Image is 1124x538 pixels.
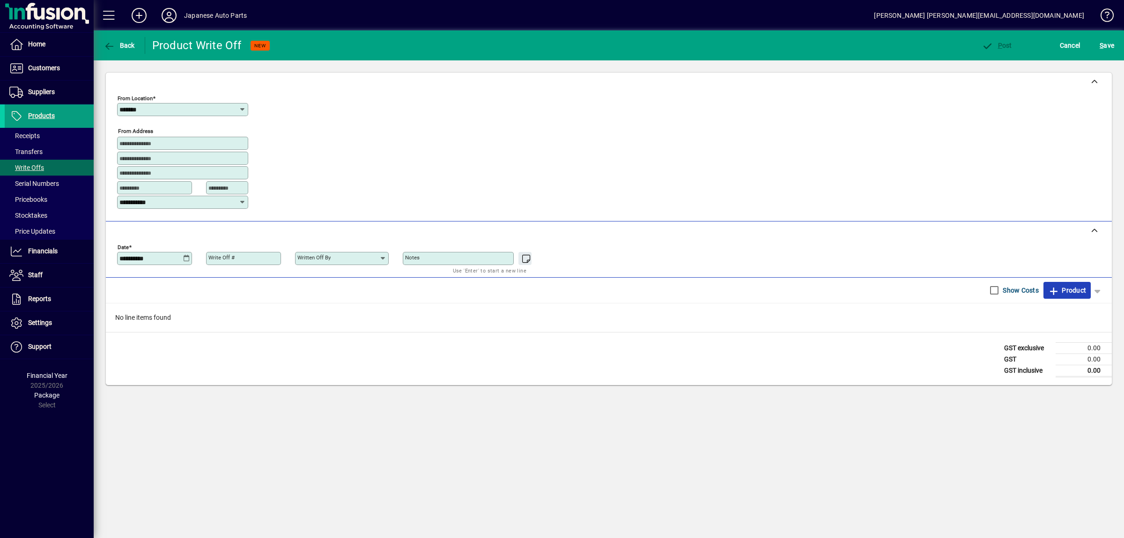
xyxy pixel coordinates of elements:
span: Staff [28,271,43,279]
span: P [998,42,1002,49]
span: Product [1048,283,1086,298]
span: S [1100,42,1103,49]
td: 0.00 [1056,354,1112,365]
td: GST inclusive [999,365,1056,376]
span: Support [28,343,52,350]
a: Settings [5,311,94,335]
a: Financials [5,240,94,263]
span: Home [28,40,45,48]
mat-label: Write Off # [208,254,235,261]
div: [PERSON_NAME] [PERSON_NAME][EMAIL_ADDRESS][DOMAIN_NAME] [874,8,1084,23]
button: Product [1043,282,1091,299]
span: Price Updates [9,228,55,235]
button: Save [1097,37,1117,54]
a: Suppliers [5,81,94,104]
a: Write Offs [5,160,94,176]
span: Transfers [9,148,43,155]
span: Settings [28,319,52,326]
span: Cancel [1060,38,1080,53]
button: Cancel [1057,37,1083,54]
span: Financials [28,247,58,255]
td: GST exclusive [999,342,1056,354]
div: No line items found [106,303,1112,332]
span: Package [34,391,59,399]
span: Serial Numbers [9,180,59,187]
td: 0.00 [1056,342,1112,354]
mat-label: Date [118,243,129,250]
mat-hint: Use 'Enter' to start a new line [453,265,526,276]
button: Profile [154,7,184,24]
span: ave [1100,38,1114,53]
span: Products [28,112,55,119]
a: Customers [5,57,94,80]
a: Home [5,33,94,56]
a: Support [5,335,94,359]
mat-label: Written off by [297,254,331,261]
span: Financial Year [27,372,67,379]
a: Price Updates [5,223,94,239]
td: 0.00 [1056,365,1112,376]
button: Post [979,37,1014,54]
span: Write Offs [9,164,44,171]
span: Back [104,42,135,49]
div: Japanese Auto Parts [184,8,247,23]
a: Knowledge Base [1094,2,1112,32]
label: Show Costs [1001,286,1039,295]
a: Serial Numbers [5,176,94,192]
span: Receipts [9,132,40,140]
span: Suppliers [28,88,55,96]
a: Receipts [5,128,94,144]
a: Pricebooks [5,192,94,207]
button: Add [124,7,154,24]
a: Reports [5,287,94,311]
div: Product Write Off [152,38,241,53]
span: Pricebooks [9,196,47,203]
a: Transfers [5,144,94,160]
button: Back [101,37,137,54]
span: ost [982,42,1012,49]
span: NEW [254,43,266,49]
mat-label: From location [118,95,153,102]
mat-label: Notes [405,254,420,261]
span: Customers [28,64,60,72]
a: Stocktakes [5,207,94,223]
td: GST [999,354,1056,365]
app-page-header-button: Back [94,37,145,54]
span: Reports [28,295,51,302]
a: Staff [5,264,94,287]
span: Stocktakes [9,212,47,219]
